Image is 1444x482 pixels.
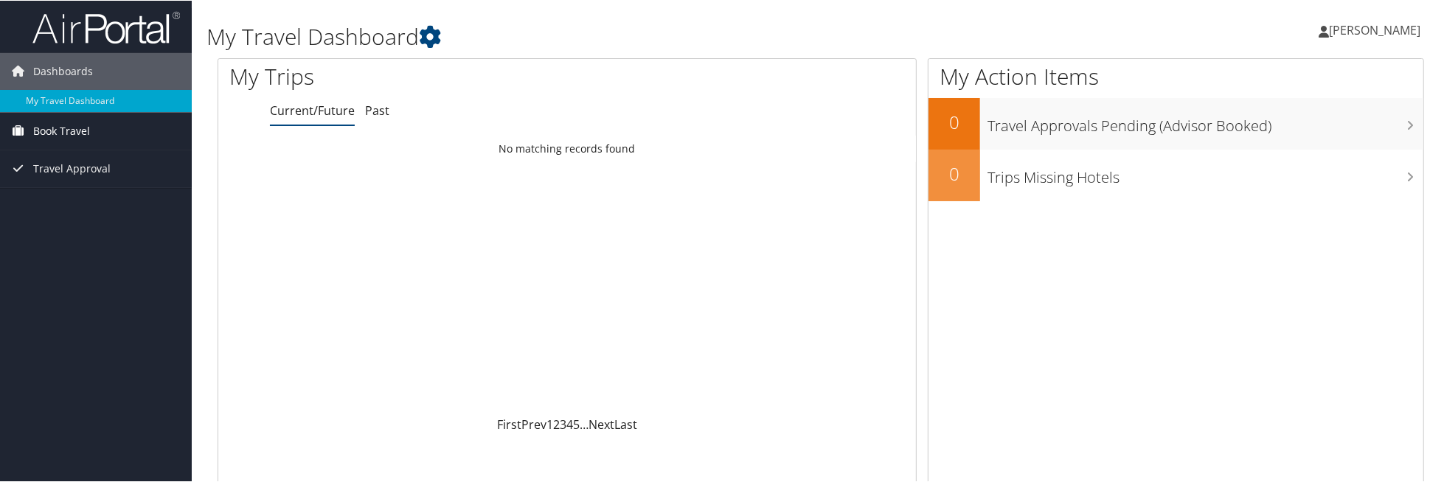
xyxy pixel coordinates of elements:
[206,21,1026,52] h1: My Travel Dashboard
[614,416,637,432] a: Last
[928,109,980,134] h2: 0
[218,135,916,161] td: No matching records found
[928,60,1423,91] h1: My Action Items
[365,102,389,118] a: Past
[987,108,1423,136] h3: Travel Approvals Pending (Advisor Booked)
[521,416,546,432] a: Prev
[229,60,614,91] h1: My Trips
[580,416,589,432] span: …
[270,102,355,118] a: Current/Future
[33,52,93,89] span: Dashboards
[987,159,1423,187] h3: Trips Missing Hotels
[553,416,560,432] a: 2
[33,112,90,149] span: Book Travel
[928,161,980,186] h2: 0
[33,150,111,186] span: Travel Approval
[589,416,614,432] a: Next
[928,149,1423,200] a: 0Trips Missing Hotels
[32,10,180,44] img: airportal-logo.png
[546,416,553,432] a: 1
[573,416,580,432] a: 5
[560,416,566,432] a: 3
[566,416,573,432] a: 4
[497,416,521,432] a: First
[928,97,1423,149] a: 0Travel Approvals Pending (Advisor Booked)
[1319,7,1435,52] a: [PERSON_NAME]
[1329,21,1420,38] span: [PERSON_NAME]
